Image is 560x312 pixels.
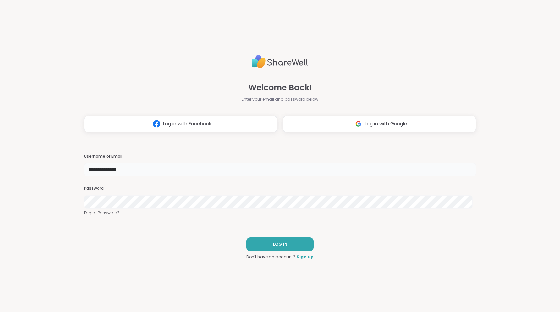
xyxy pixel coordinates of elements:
[84,186,476,191] h3: Password
[150,118,163,130] img: ShareWell Logomark
[246,254,295,260] span: Don't have an account?
[283,116,476,132] button: Log in with Google
[246,237,314,251] button: LOG IN
[163,120,211,127] span: Log in with Facebook
[365,120,407,127] span: Log in with Google
[297,254,314,260] a: Sign up
[252,52,308,71] img: ShareWell Logo
[352,118,365,130] img: ShareWell Logomark
[242,96,318,102] span: Enter your email and password below
[84,210,476,216] a: Forgot Password?
[273,241,287,247] span: LOG IN
[84,154,476,159] h3: Username or Email
[248,82,312,94] span: Welcome Back!
[84,116,277,132] button: Log in with Facebook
